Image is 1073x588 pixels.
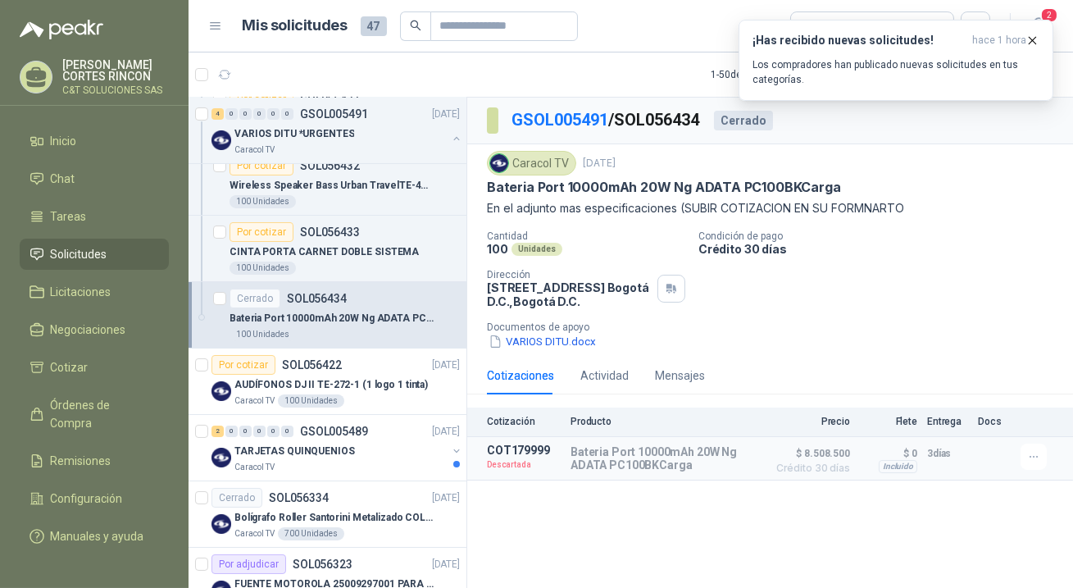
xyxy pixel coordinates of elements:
div: Caracol TV [487,151,576,175]
a: Chat [20,163,169,194]
a: Configuración [20,483,169,514]
p: CINTA PORTA CARNET DOBLE SISTEMA [230,244,419,260]
p: Documentos de apoyo [487,321,1066,333]
p: 100 [487,242,508,256]
p: Caracol TV [234,144,275,157]
div: 0 [267,426,280,437]
a: 4 0 0 0 0 0 GSOL005491[DATE] Company LogoVARIOS DITU *URGENTESCaracol TV [211,104,463,157]
p: TARJETAS QUINQUENIOS [234,444,355,459]
p: SOL056422 [282,359,342,371]
p: Descartada [487,457,561,473]
div: 1 - 50 de 194 [711,62,812,88]
h1: Mis solicitudes [243,14,348,38]
p: Bateria Port 10000mAh 20W Ng ADATA PC100BKCarga [571,445,758,472]
a: GSOL005491 [511,110,608,130]
div: 100 Unidades [230,195,296,208]
div: 2 [211,426,224,437]
p: Bateria Port 10000mAh 20W Ng ADATA PC100BKCarga [487,179,841,196]
p: SOL056433 [300,226,360,238]
button: 2 [1024,11,1053,41]
span: $ 8.508.500 [768,444,850,463]
span: 47 [361,16,387,36]
div: Por cotizar [211,355,275,375]
a: Cotizar [20,352,169,383]
p: Los compradores han publicado nuevas solicitudes en tus categorías. [752,57,1039,87]
img: Logo peakr [20,20,103,39]
div: 700 Unidades [278,527,344,540]
p: C&T SOLUCIONES SAS [62,85,169,95]
p: Dirección [487,269,651,280]
div: Por adjudicar [211,554,286,574]
div: Cerrado [714,111,773,130]
a: Por cotizarSOL056432Wireless Speaker Bass Urban TravelTE-452Speaker100 Unidades [189,149,466,216]
a: Por cotizarSOL056433CINTA PORTA CARNET DOBLE SISTEMA100 Unidades [189,216,466,282]
p: Condición de pago [698,230,1066,242]
div: Cerrado [211,488,262,508]
a: 2 0 0 0 0 0 GSOL005489[DATE] Company LogoTARJETAS QUINQUENIOSCaracol TV [211,422,463,474]
a: Tareas [20,201,169,232]
p: [STREET_ADDRESS] Bogotá D.C. , Bogotá D.C. [487,280,651,308]
p: [PERSON_NAME] CORTES RINCON [62,59,169,82]
span: Remisiones [51,452,111,470]
div: Cerrado [230,289,280,308]
p: COT179999 [487,444,561,457]
span: Configuración [51,490,123,508]
span: Tareas [51,207,87,226]
p: 3 días [927,444,968,463]
p: Caracol TV [234,394,275,408]
p: Cotización [487,416,561,427]
p: AUDÍFONOS DJ II TE-272-1 (1 logo 1 tinta) [234,377,428,393]
a: Licitaciones [20,276,169,308]
p: Precio [768,416,850,427]
p: Crédito 30 días [698,242,1066,256]
p: [DATE] [432,557,460,572]
div: 100 Unidades [230,262,296,275]
p: Bolígrafo Roller Santorini Metalizado COLOR MORADO 1logo [234,510,439,526]
p: Flete [860,416,917,427]
div: 4 [211,108,224,120]
span: Órdenes de Compra [51,396,153,432]
a: Inicio [20,125,169,157]
button: ¡Has recibido nuevas solicitudes!hace 1 hora Los compradores han publicado nuevas solicitudes en ... [739,20,1053,101]
p: SOL056432 [300,160,360,171]
div: Incluido [879,460,917,473]
p: [DATE] [432,107,460,122]
p: Caracol TV [234,527,275,540]
div: Cotizaciones [487,367,554,385]
p: Producto [571,416,758,427]
div: 100 Unidades [278,394,344,408]
span: Manuales y ayuda [51,527,144,545]
span: Crédito 30 días [768,463,850,473]
div: 0 [281,108,293,120]
a: Negociaciones [20,314,169,345]
span: Solicitudes [51,245,107,263]
p: Caracol TV [234,461,275,474]
p: / SOL056434 [511,107,701,133]
div: 0 [225,426,238,437]
h3: ¡Has recibido nuevas solicitudes! [752,34,966,48]
p: Wireless Speaker Bass Urban TravelTE-452Speaker [230,178,434,194]
a: Órdenes de Compra [20,390,169,439]
p: GSOL005489 [300,426,368,437]
p: SOL056434 [287,293,347,304]
button: VARIOS DITU.docx [487,333,598,350]
div: 100 Unidades [230,328,296,341]
div: 0 [253,108,266,120]
a: Remisiones [20,445,169,476]
span: Chat [51,170,75,188]
div: Actividad [580,367,629,385]
img: Company Logo [211,130,231,150]
a: Manuales y ayuda [20,521,169,552]
p: $ 0 [860,444,917,463]
a: CerradoSOL056334[DATE] Company LogoBolígrafo Roller Santorini Metalizado COLOR MORADO 1logoCaraco... [189,481,466,548]
span: search [410,20,421,31]
p: GSOL005491 [300,108,368,120]
span: 2 [1040,7,1058,23]
div: Unidades [511,243,562,256]
p: [DATE] [432,490,460,506]
p: SOL056323 [293,558,352,570]
a: Por cotizarSOL056422[DATE] Company LogoAUDÍFONOS DJ II TE-272-1 (1 logo 1 tinta)Caracol TV100 Uni... [189,349,466,415]
p: [DATE] [583,156,616,171]
p: Entrega [927,416,968,427]
span: hace 1 hora [972,34,1026,48]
